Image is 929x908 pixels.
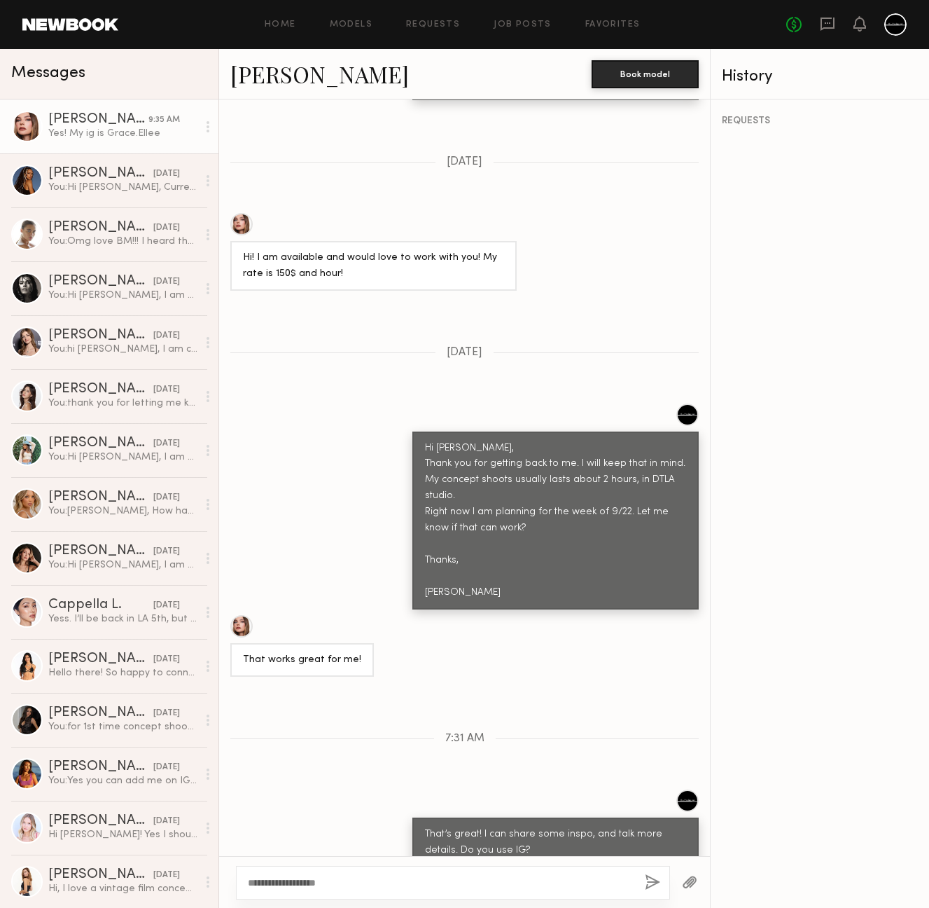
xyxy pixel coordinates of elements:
a: Favorites [585,20,641,29]
div: [DATE] [153,167,180,181]
div: You: Hi [PERSON_NAME], I am currently working on some vintage film style concepts. I am planning ... [48,289,197,302]
div: That’s great! I can share some inspo, and talk more details. Do you use IG? [425,827,686,859]
div: You: Hi [PERSON_NAME], Currently I am looking to shoot toward the 9/22 week. Most of my concept s... [48,181,197,194]
div: You: Hi [PERSON_NAME], I am currently working on some vintage film style concepts. I am planning ... [48,450,197,464]
div: [PERSON_NAME] [48,167,153,181]
div: 9:35 AM [148,113,180,127]
div: [DATE] [153,383,180,397]
div: You: thank you for letting me know. [48,397,197,410]
div: [PERSON_NAME] [48,760,153,774]
div: [PERSON_NAME] [48,490,153,504]
div: [PERSON_NAME] [48,383,153,397]
div: [DATE] [153,491,180,504]
div: [PERSON_NAME] [48,868,153,882]
a: Requests [406,20,460,29]
div: Cappella L. [48,598,153,612]
div: REQUESTS [722,116,918,126]
div: You: hi [PERSON_NAME], I am currently working on some vintage film style concepts. I am planning ... [48,343,197,356]
div: You: Omg love BM!!! I heard there was some crazy sand storm this year. [48,235,197,248]
div: [PERSON_NAME] [48,436,153,450]
div: [PERSON_NAME] [48,329,153,343]
div: [DATE] [153,329,180,343]
div: [PERSON_NAME] [48,221,153,235]
button: Book model [592,60,699,88]
div: [DATE] [153,653,180,666]
div: [DATE] [153,221,180,235]
div: [PERSON_NAME] [48,814,153,828]
div: You: Hi [PERSON_NAME], I am currently working on some vintage film style concepts. I am planning ... [48,558,197,572]
div: [DATE] [153,869,180,882]
div: [DATE] [153,815,180,828]
div: [DATE] [153,437,180,450]
a: Models [330,20,372,29]
div: [PERSON_NAME] [48,113,148,127]
div: Hi, I love a vintage film concept. I’m available between [DATE]-[DATE] then have availability mid... [48,882,197,895]
div: [DATE] [153,275,180,289]
div: Yes! My ig is Grace.Ellee [48,127,197,140]
a: Book model [592,67,699,79]
a: [PERSON_NAME] [230,59,409,89]
a: Job Posts [494,20,552,29]
div: [DATE] [153,707,180,720]
div: You: for 1st time concept shoot, I usually try keep it around 2 to 3 hours. [48,720,197,734]
div: Yess. I’ll be back in LA 5th, but will let you know before . Thanks 🙏 [48,612,197,626]
div: [DATE] [153,545,180,558]
div: You: [PERSON_NAME], How have you been? I am planning another shoot. Are you available in Sep? Tha... [48,504,197,518]
div: [PERSON_NAME] [48,652,153,666]
div: You: Yes you can add me on IG, Ki_production. I have some of my work on there, but not kept up to... [48,774,197,787]
span: 7:31 AM [445,733,484,745]
div: [PERSON_NAME] [48,275,153,289]
span: Messages [11,65,85,81]
div: [PERSON_NAME] [48,544,153,558]
a: Home [265,20,296,29]
div: Hi [PERSON_NAME]! Yes I should be available within the next few weeks. My rate is usually around ... [48,828,197,841]
div: History [722,69,918,85]
div: Hi [PERSON_NAME], Thank you for getting back to me. I will keep that in mind. My concept shoots u... [425,441,686,602]
div: [DATE] [153,761,180,774]
span: [DATE] [447,156,482,168]
div: [PERSON_NAME] [48,706,153,720]
div: [DATE] [153,599,180,612]
span: [DATE] [447,347,482,359]
div: Hello there! So happy to connect with you, just followed you on IG - would love to discuss your v... [48,666,197,680]
div: That works great for me! [243,652,361,668]
div: Hi! I am available and would love to work with you! My rate is 150$ and hour! [243,250,504,282]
